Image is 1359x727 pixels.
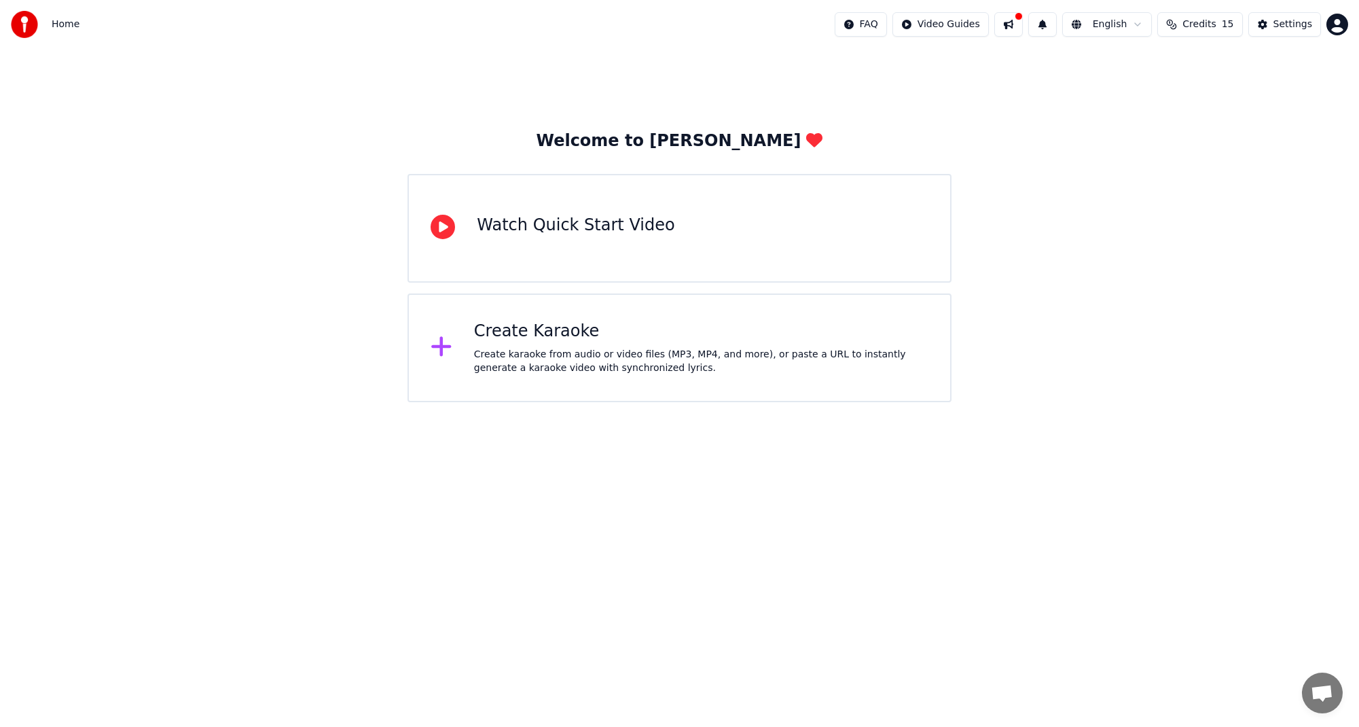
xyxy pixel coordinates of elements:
div: Create Karaoke [474,321,928,342]
div: Settings [1273,18,1312,31]
div: Create karaoke from audio or video files (MP3, MP4, and more), or paste a URL to instantly genera... [474,348,928,375]
div: Watch Quick Start Video [477,215,674,236]
button: Settings [1248,12,1321,37]
button: Video Guides [892,12,989,37]
span: Home [52,18,79,31]
nav: breadcrumb [52,18,79,31]
a: Open chat [1302,673,1343,713]
span: Credits [1182,18,1216,31]
div: Welcome to [PERSON_NAME] [537,130,823,152]
img: youka [11,11,38,38]
button: FAQ [835,12,887,37]
span: 15 [1222,18,1234,31]
button: Credits15 [1157,12,1242,37]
